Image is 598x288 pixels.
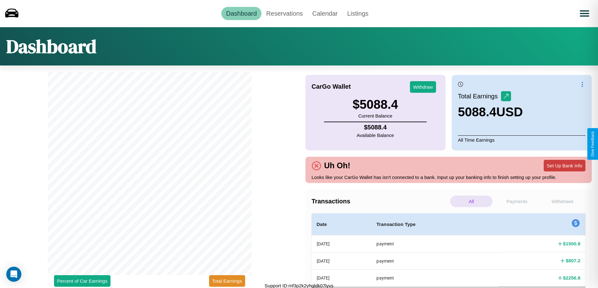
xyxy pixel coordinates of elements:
p: Current Balance [353,112,398,120]
h4: Transaction Type [376,221,493,228]
div: Open Intercom Messenger [6,267,21,282]
p: All Time Earnings [458,135,585,144]
h4: CarGo Wallet [312,83,351,90]
h3: $ 5088.4 [353,97,398,112]
th: payment [371,270,498,286]
a: Reservations [261,7,308,20]
h4: $ 1500.8 [563,240,580,247]
p: Looks like your CarGo Wallet has isn't connected to a bank. Input up your banking info to finish ... [312,173,586,181]
h4: $ 807.2 [566,257,580,264]
h4: Transactions [312,198,449,205]
h4: $ 5088.4 [357,124,394,131]
th: [DATE] [312,270,372,286]
button: Total Earnings [209,275,245,287]
a: Dashboard [221,7,261,20]
button: Open menu [576,5,593,22]
button: Withdraw [410,81,436,93]
p: Available Balance [357,131,394,139]
p: Total Earnings [458,91,501,102]
p: Withdraws [541,196,584,207]
a: Listings [342,7,373,20]
th: payment [371,235,498,253]
h4: $ 2256.8 [563,275,580,281]
h1: Dashboard [6,34,96,59]
p: Payments [496,196,538,207]
th: payment [371,252,498,269]
th: [DATE] [312,235,372,253]
h4: Uh Oh! [321,161,353,170]
div: Give Feedback [590,131,595,157]
h3: 5088.4 USD [458,105,523,119]
button: Set Up Bank Info [544,160,585,171]
button: Percent of Car Earnings [54,275,110,287]
p: All [450,196,493,207]
a: Calendar [308,7,342,20]
h4: Date [317,221,367,228]
th: [DATE] [312,252,372,269]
